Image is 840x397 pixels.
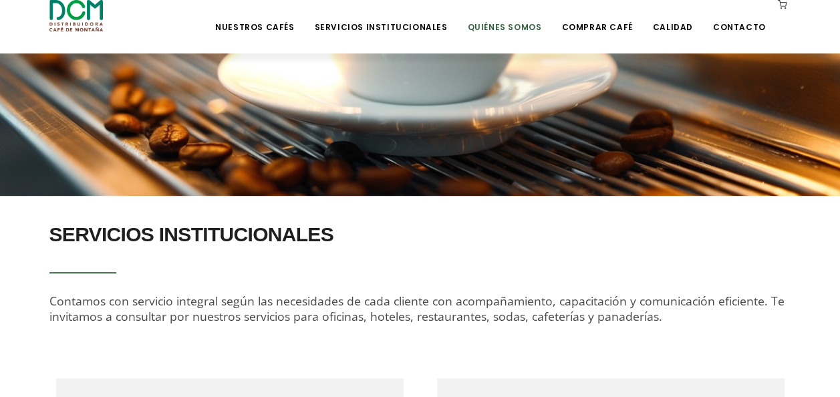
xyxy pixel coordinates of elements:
a: Contacto [705,1,774,33]
span: Contamos con servicio integral según las necesidades de cada cliente con acompañamiento, capacita... [49,293,785,324]
h2: SERVICIOS INSTITUCIONALES [49,216,791,253]
a: Calidad [644,1,700,33]
a: Servicios Institucionales [306,1,455,33]
a: Comprar Café [553,1,640,33]
a: Quiénes Somos [459,1,549,33]
a: Nuestros Cafés [207,1,302,33]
